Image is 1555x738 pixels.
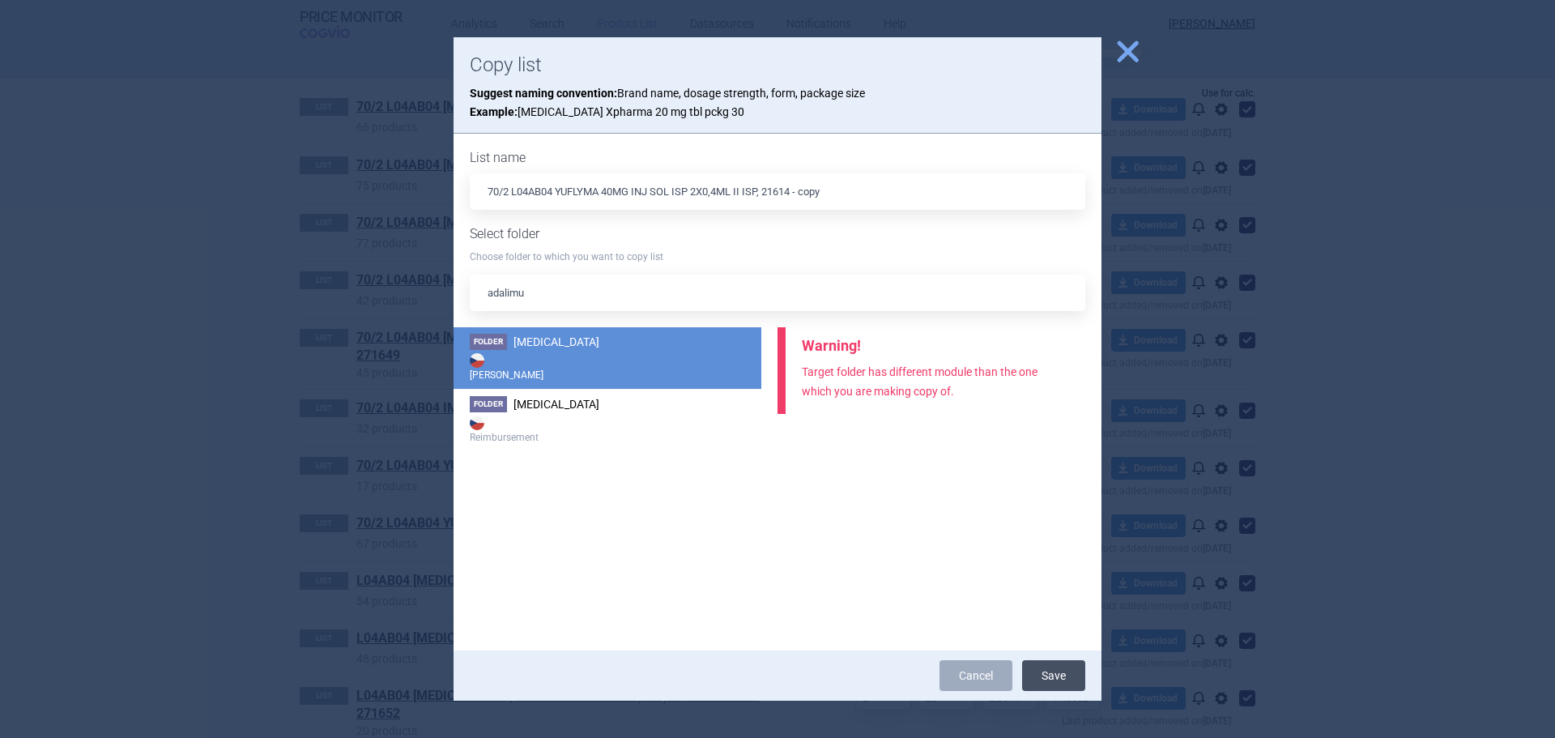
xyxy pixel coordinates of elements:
p: Choose folder to which you want to copy list [470,250,1085,264]
button: Save [1022,660,1085,691]
input: Filter target folder… [470,275,1085,311]
img: CZ [470,416,484,430]
strong: Reimbursement [470,412,745,445]
span: adalimumab [513,398,599,411]
span: Folder [470,334,507,350]
h1: Copy list [470,53,1085,77]
strong: Suggest naming convention: [470,87,617,100]
h1: Select folder [470,226,1085,241]
h1: List name [470,150,1085,165]
strong: Example: [470,105,518,118]
span: adalimumab [513,335,599,348]
p: Target folder has different module than the one which you are making copy of. [802,363,1069,402]
div: Warning! [802,337,1069,355]
span: Folder [470,396,507,412]
p: Brand name, dosage strength, form, package size [MEDICAL_DATA] Xpharma 20 mg tbl pckg 30 [470,84,1085,121]
img: CZ [470,353,484,368]
input: List name [470,173,1085,210]
strong: [PERSON_NAME] [470,350,745,382]
a: Cancel [939,660,1012,691]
